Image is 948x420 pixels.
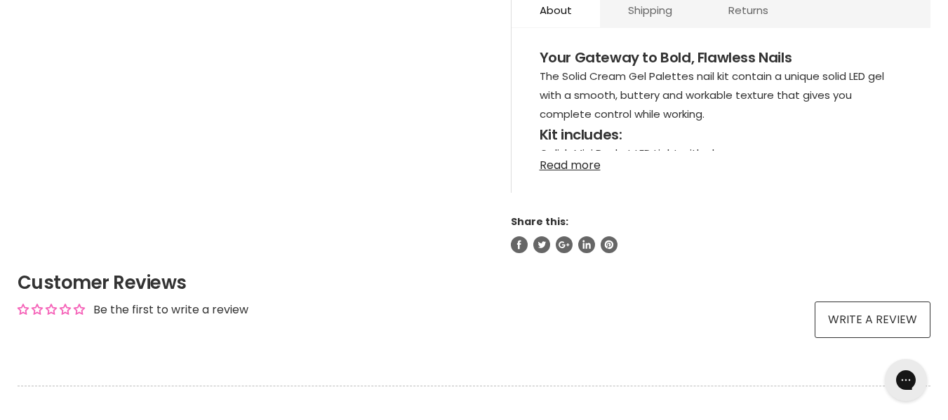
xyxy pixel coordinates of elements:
[511,215,568,229] span: Share this:
[540,67,902,126] p: The Solid Cream Gel Palettes nail kit contain a unique solid LED gel with a smooth, buttery and w...
[93,302,248,318] div: Be the first to write a review
[18,270,930,295] h2: Customer Reviews
[540,49,902,67] h4: Your Gateway to Bold, Flawless Nails
[18,302,85,318] div: Average rating is 0.00 stars
[815,302,930,338] a: Write a review
[540,151,902,172] a: Read more
[878,354,934,406] iframe: Gorgias live chat messenger
[540,126,902,144] h4: Kit includes:
[511,215,930,253] aside: Share this:
[540,144,902,163] li: Gelish Mini Pocket LED Light with charger,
